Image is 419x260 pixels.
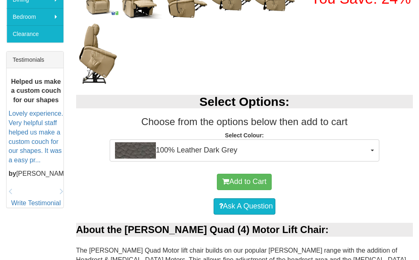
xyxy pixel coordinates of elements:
[76,117,413,127] h3: Choose from the options below then add to cart
[199,95,289,108] b: Select Options:
[225,132,264,139] strong: Select Colour:
[9,110,63,164] a: Lovely experience. Very helpful staff helped us make a custom couch for our shapes. It was a easy...
[217,174,272,190] button: Add to Cart
[11,199,61,206] a: Write Testimonial
[9,170,16,177] b: by
[7,25,63,43] a: Clearance
[7,8,63,25] a: Bedroom
[7,52,63,68] div: Testimonials
[110,139,379,161] button: 100% Leather Dark Grey100% Leather Dark Grey
[76,223,413,237] div: About the [PERSON_NAME] Quad (4) Motor Lift Chair:
[11,78,61,103] b: Helped us make a custom couch for our shapes
[115,142,156,159] img: 100% Leather Dark Grey
[9,169,63,179] p: [PERSON_NAME]
[115,142,369,159] span: 100% Leather Dark Grey
[214,198,275,215] a: Ask A Question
